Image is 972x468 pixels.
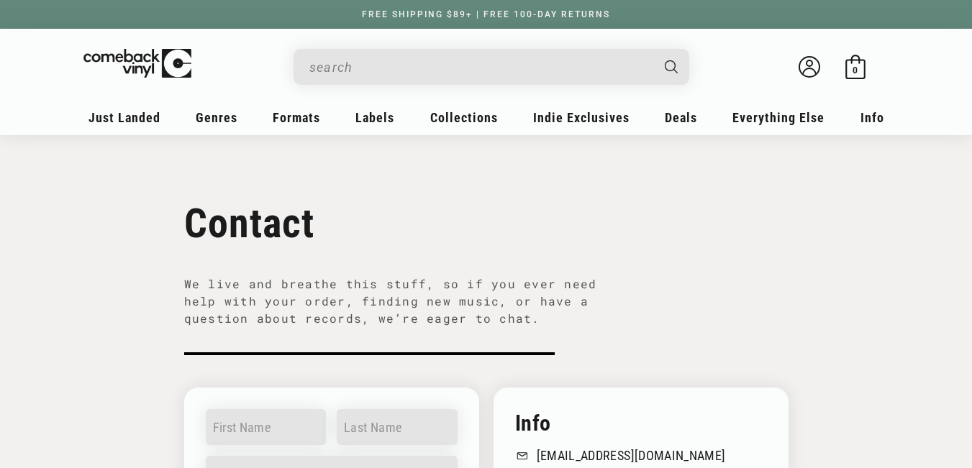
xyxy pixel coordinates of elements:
[196,110,237,125] span: Genres
[206,409,327,445] input: First name
[515,409,767,437] h4: Info
[88,110,160,125] span: Just Landed
[337,409,458,445] input: Last name
[533,110,630,125] span: Indie Exclusives
[430,110,498,125] span: Collections
[515,448,767,463] a: [EMAIL_ADDRESS][DOMAIN_NAME]
[853,65,858,75] span: 0
[273,110,320,125] span: Formats
[652,49,691,85] button: Search
[348,9,624,19] a: FREE SHIPPING $89+ | FREE 100-DAY RETURNS
[309,52,650,82] input: When autocomplete results are available use up and down arrows to review and enter to select
[355,110,394,125] span: Labels
[184,275,598,327] p: We live and breathe this stuff, so if you ever need help with your order, finding new music, or h...
[732,110,825,125] span: Everything Else
[665,110,697,125] span: Deals
[177,200,796,247] h1: Contact
[294,49,689,85] div: Search
[860,110,884,125] span: Info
